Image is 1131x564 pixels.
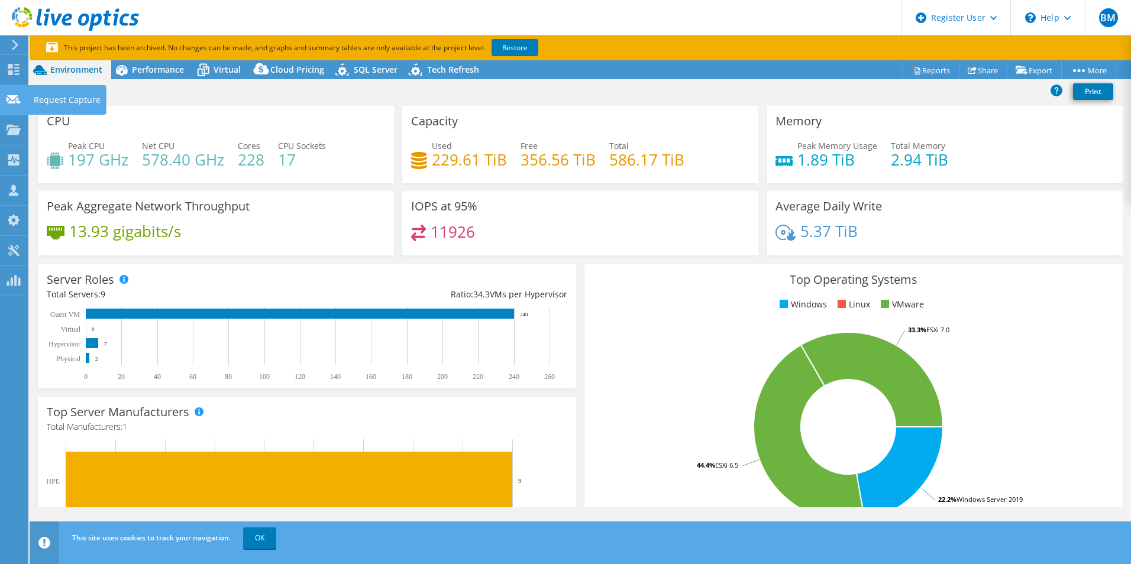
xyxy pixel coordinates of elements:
h3: Server Roles [47,273,114,286]
text: 260 [544,372,555,381]
tspan: 22.2% [938,495,956,504]
h3: IOPS at 95% [411,200,477,213]
span: Peak CPU [68,140,105,151]
h3: Average Daily Write [775,200,882,213]
text: Guest VM [50,310,80,319]
h4: 11926 [431,225,475,238]
h3: Top Operating Systems [593,273,1114,286]
h4: 13.93 gigabits/s [69,225,181,238]
text: 160 [366,372,376,381]
span: CPU Sockets [278,140,326,151]
h4: 5.37 TiB [800,225,858,238]
text: 40 [154,372,161,381]
tspan: ESXi 6.5 [715,461,738,469]
h3: Memory [775,115,822,128]
text: 220 [473,372,483,381]
span: Cores [238,140,260,151]
span: 1 [122,421,127,432]
text: 240 [520,312,528,317]
span: Performance [132,64,184,75]
tspan: 33.3% [908,325,926,334]
span: Used [432,140,452,151]
text: 240 [509,372,519,381]
div: Ratio: VMs per Hypervisor [307,288,567,301]
li: Linux [835,298,870,311]
span: BM [1099,8,1118,27]
span: Peak Memory Usage [797,140,877,151]
a: Export [1007,61,1062,79]
text: 140 [330,372,341,381]
text: Physical [56,355,80,363]
span: Cloud Pricing [270,64,324,75]
h4: 578.40 GHz [142,153,224,166]
text: 20 [118,372,125,381]
span: This site uses cookies to track your navigation. [72,533,231,543]
h4: Total Manufacturers: [47,420,567,433]
tspan: ESXi 7.0 [926,325,949,334]
a: More [1061,61,1116,79]
h3: CPU [47,115,70,128]
text: 100 [259,372,270,381]
div: Request Capture [28,85,106,115]
span: Total [609,140,629,151]
a: OK [243,527,276,549]
text: HPE [46,477,60,485]
text: 9 [518,477,522,484]
text: 120 [295,372,305,381]
text: Hypervisor [49,340,80,348]
svg: \n [1025,12,1036,23]
a: Print [1073,83,1113,100]
text: 60 [189,372,196,381]
text: 7 [104,341,107,347]
span: Virtual [214,64,241,75]
tspan: Windows Server 2019 [956,495,1023,504]
a: Restore [492,39,538,56]
li: Windows [777,298,827,311]
p: This project has been archived. No changes can be made, and graphs and summary tables are only av... [46,41,626,54]
span: 34.3 [473,289,490,300]
text: 80 [225,372,232,381]
span: Tech Refresh [427,64,479,75]
h4: 2.94 TiB [891,153,948,166]
tspan: 44.4% [697,461,715,469]
text: 0 [92,326,95,332]
h3: Peak Aggregate Network Throughput [47,200,250,213]
span: SQL Server [354,64,398,75]
h3: Capacity [411,115,458,128]
span: 9 [101,289,105,300]
h4: 17 [278,153,326,166]
text: 2 [95,356,98,362]
h3: Top Server Manufacturers [47,406,189,419]
h4: 356.56 TiB [521,153,596,166]
h4: 229.61 TiB [432,153,507,166]
text: 200 [437,372,448,381]
span: Free [521,140,538,151]
h4: 1.89 TiB [797,153,877,166]
li: VMware [878,298,924,311]
span: Environment [50,64,102,75]
h4: 586.17 TiB [609,153,684,166]
text: 0 [84,372,88,381]
a: Reports [903,61,959,79]
text: Virtual [61,325,81,333]
h4: 197 GHz [68,153,128,166]
a: Share [959,61,1007,79]
text: 180 [402,372,412,381]
div: Total Servers: [47,288,307,301]
h4: 228 [238,153,264,166]
span: Total Memory [891,140,945,151]
span: Net CPU [142,140,175,151]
